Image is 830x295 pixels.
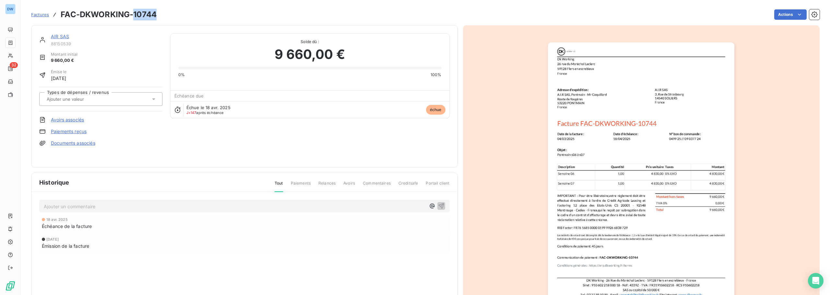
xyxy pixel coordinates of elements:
span: 18 avr. 2025 [46,218,68,221]
span: Échue le 18 avr. 2025 [186,105,231,110]
span: Creditsafe [398,180,418,191]
span: 9 660,00 € [275,45,345,64]
span: Portail client [426,180,449,191]
a: Paiements reçus [51,128,87,135]
a: AIR SAS [51,34,69,39]
span: Factures [31,12,49,17]
div: DW [5,4,16,14]
a: Factures [31,11,49,18]
span: Tout [275,180,283,192]
span: Échéance de la facture [42,223,92,230]
a: Avoirs associés [51,117,84,123]
span: 32 [10,62,18,68]
span: échue [426,105,445,115]
span: Commentaires [363,180,391,191]
span: Paiements [291,180,311,191]
h3: FAC-DKWORKING-10744 [61,9,157,20]
span: Relances [318,180,336,191]
span: Échéance due [174,93,204,98]
span: Historique [39,178,69,187]
span: [DATE] [46,237,59,241]
span: 88150539 [51,41,162,46]
span: [DATE] [51,75,66,82]
span: 0% [178,72,185,78]
span: Émise le [51,69,66,75]
span: 9 660,00 € [51,57,77,64]
span: Émission de la facture [42,243,89,249]
span: Solde dû : [178,39,442,45]
span: après échéance [186,111,224,115]
span: J+147 [186,110,196,115]
button: Actions [774,9,807,20]
span: Avoirs [343,180,355,191]
input: Ajouter une valeur [46,96,111,102]
img: Logo LeanPay [5,281,16,291]
div: Open Intercom Messenger [808,273,824,289]
span: Montant initial [51,51,77,57]
span: 100% [431,72,442,78]
a: Documents associés [51,140,95,146]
